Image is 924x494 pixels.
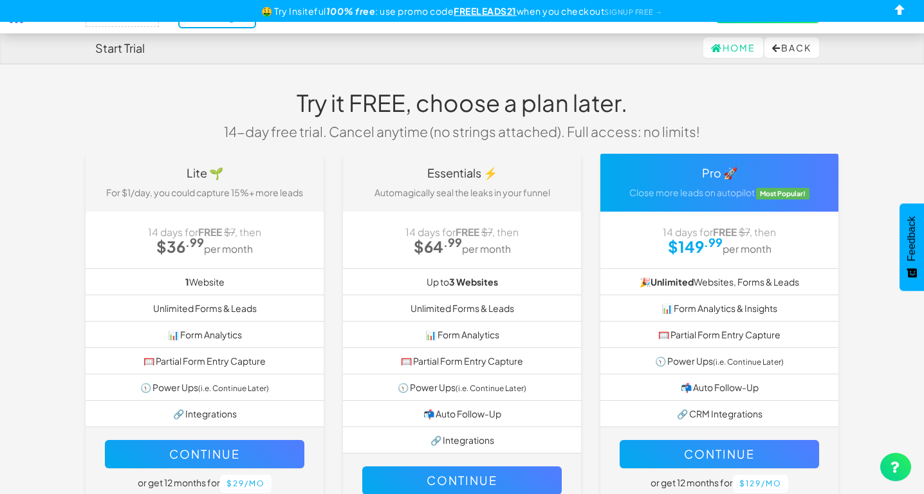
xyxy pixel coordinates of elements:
small: per month [723,242,772,255]
li: 🥅 Partial Form Entry Capture [343,347,581,374]
strike: $7 [481,226,492,238]
strong: $36 [156,237,204,256]
li: 📬 Auto Follow-Up [343,400,581,427]
h1: Try it FREE, choose a plan later. [214,90,710,116]
span: Close more leads on autopilot [629,187,755,198]
strong: FREE [198,226,222,238]
li: 📊 Form Analytics [343,321,581,348]
button: Back [764,37,819,58]
sup: .99 [443,235,462,250]
strong: $149 [668,237,723,256]
li: 🥅 Partial Form Entry Capture [86,347,324,374]
p: For $1/day, you could capture 15%+ more leads [95,186,314,199]
strike: $7 [739,226,750,238]
li: 🔗 Integrations [343,426,581,453]
li: Website [86,268,324,295]
li: 📬 Auto Follow-Up [600,374,838,401]
small: per month [204,242,253,255]
li: 📊 Form Analytics [86,321,324,348]
a: Home [703,37,763,58]
strong: FREE [456,226,479,238]
h4: Lite 🌱 [95,167,314,179]
strong: $64 [414,237,462,256]
small: (i.e. Continue Later) [713,357,784,367]
span: 14 days for , then [148,226,261,238]
li: Unlimited Forms & Leads [343,295,581,322]
strong: Unlimited [651,276,694,288]
strong: FREE [713,226,737,238]
b: 100% free [326,5,376,17]
h4: Start Trial [95,42,145,55]
h5: or get 12 months for [105,475,304,493]
strike: $7 [224,226,235,238]
span: Feedback [906,216,918,261]
b: 3 Websites [449,276,498,288]
h5: or get 12 months for [620,475,819,493]
u: FREELEADS21 [454,5,517,17]
b: 1 [185,276,189,288]
li: Unlimited Forms & Leads [86,295,324,322]
small: (i.e. Continue Later) [456,383,526,393]
small: (i.e. Continue Later) [198,383,269,393]
button: $29/mo [220,475,272,493]
button: $129/mo [733,475,788,493]
span: 14 days for , then [405,226,519,238]
li: 🥅 Partial Form Entry Capture [600,321,838,348]
h4: Essentials ⚡ [353,167,571,179]
sup: .99 [185,235,204,250]
li: 📊 Form Analytics & Insights [600,295,838,322]
li: 🔗 Integrations [86,400,324,427]
span: 14 days for , then [663,226,776,238]
button: Continue [105,440,304,468]
h4: Pro 🚀 [610,167,829,179]
li: 🕥 Power Ups [600,347,838,374]
button: Continue [620,440,819,468]
li: 🎉 Websites, Forms & Leads [600,268,838,295]
span: Most Popular! [756,188,810,199]
p: 14-day free trial. Cancel anytime (no strings attached). Full access: no limits! [214,122,710,141]
a: SIGNUP FREE → [604,8,663,16]
li: 🕥 Power Ups [343,374,581,401]
small: per month [462,242,511,255]
button: Feedback - Show survey [900,203,924,291]
li: Up to [343,268,581,295]
p: Automagically seal the leaks in your funnel [353,186,571,199]
li: 🔗 CRM Integrations [600,400,838,427]
sup: .99 [704,235,723,250]
li: 🕥 Power Ups [86,374,324,401]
